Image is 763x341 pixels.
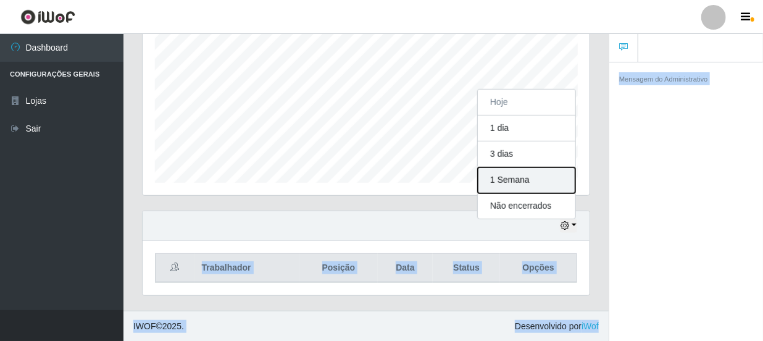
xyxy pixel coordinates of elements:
button: Hoje [478,90,575,116]
button: Não encerrados [478,193,575,219]
button: 1 dia [478,116,575,141]
small: Mensagem do Administrativo [619,75,708,83]
button: 3 dias [478,141,575,167]
th: Posição [299,254,378,283]
a: iWof [582,321,599,331]
th: Opções [500,254,577,283]
img: CoreUI Logo [20,9,75,25]
span: Desenvolvido por [515,320,599,333]
span: © 2025 . [133,320,184,333]
span: IWOF [133,321,156,331]
button: 1 Semana [478,167,575,193]
th: Trabalhador [194,254,299,283]
th: Status [433,254,500,283]
th: Data [378,254,433,283]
